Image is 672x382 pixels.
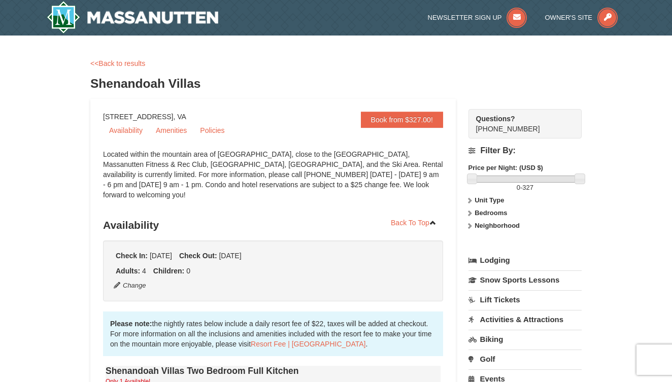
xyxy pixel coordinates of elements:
[142,267,146,275] span: 4
[47,1,218,33] a: Massanutten Resort
[116,252,148,260] strong: Check In:
[476,115,515,123] strong: Questions?
[194,123,230,138] a: Policies
[545,14,593,21] span: Owner's Site
[468,290,582,309] a: Lift Tickets
[468,310,582,329] a: Activities & Attractions
[384,215,443,230] a: Back To Top
[476,114,563,133] span: [PHONE_NUMBER]
[90,74,582,94] h3: Shenandoah Villas
[361,112,443,128] a: Book from $327.00!
[103,123,149,138] a: Availability
[106,366,441,376] h4: Shenandoah Villas Two Bedroom Full Kitchen
[47,1,218,33] img: Massanutten Resort Logo
[251,340,365,348] a: Resort Fee | [GEOGRAPHIC_DATA]
[116,267,140,275] strong: Adults:
[110,320,152,328] strong: Please note:
[522,184,533,191] span: 327
[468,350,582,368] a: Golf
[103,311,443,356] div: the nightly rates below include a daily resort fee of $22, taxes will be added at checkout. For m...
[179,252,217,260] strong: Check Out:
[517,184,520,191] span: 0
[186,267,190,275] span: 0
[150,123,193,138] a: Amenities
[428,14,527,21] a: Newsletter Sign Up
[545,14,618,21] a: Owner's Site
[113,280,147,291] button: Change
[468,251,582,269] a: Lodging
[475,222,520,229] strong: Neighborhood
[219,252,241,260] span: [DATE]
[468,164,543,171] strong: Price per Night: (USD $)
[475,196,504,204] strong: Unit Type
[103,149,443,210] div: Located within the mountain area of [GEOGRAPHIC_DATA], close to the [GEOGRAPHIC_DATA], Massanutte...
[150,252,172,260] span: [DATE]
[153,267,184,275] strong: Children:
[90,59,145,67] a: <<Back to results
[468,270,582,289] a: Snow Sports Lessons
[103,215,443,235] h3: Availability
[468,183,582,193] label: -
[475,209,507,217] strong: Bedrooms
[468,330,582,349] a: Biking
[468,146,582,155] h4: Filter By:
[428,14,502,21] span: Newsletter Sign Up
